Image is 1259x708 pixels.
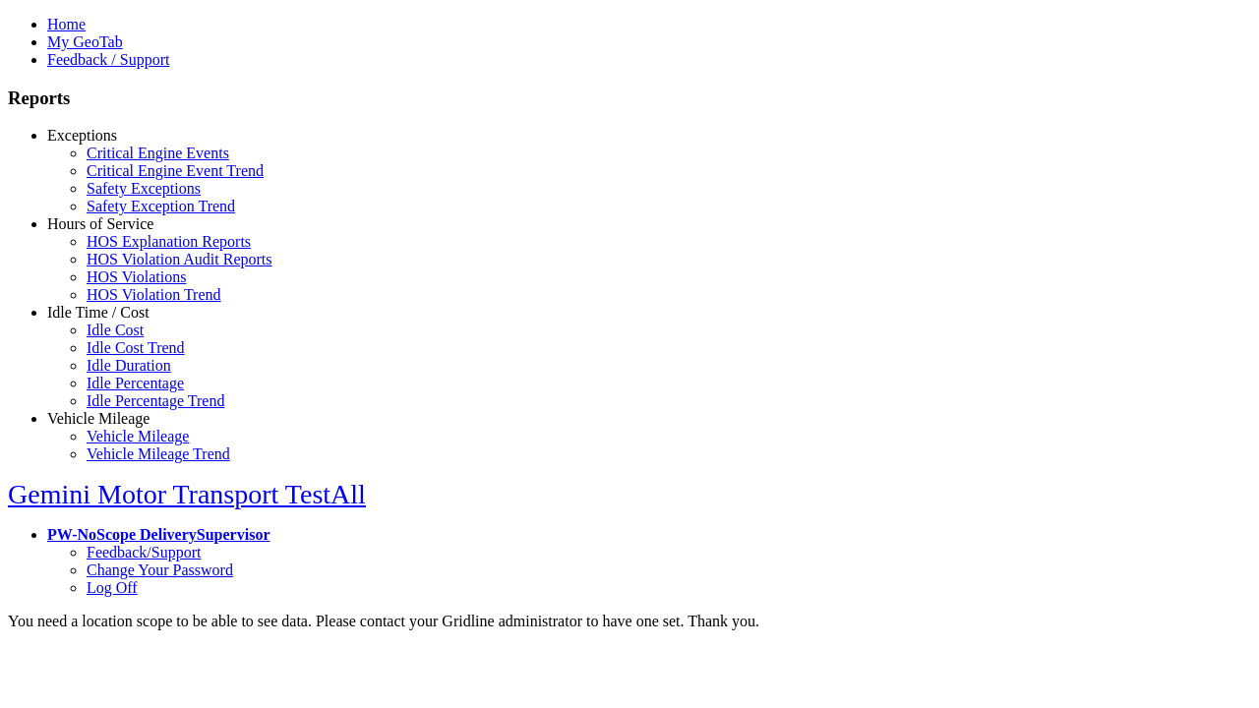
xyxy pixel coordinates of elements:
a: My GeoTab [47,33,123,50]
a: Vehicle Mileage [47,410,150,427]
a: Vehicle Mileage Trend [87,445,230,462]
a: Vehicle Mileage [87,428,189,444]
a: Critical Engine Event Trend [87,162,264,179]
a: HOS Violation Audit Reports [87,251,272,267]
a: Safety Exceptions [87,180,201,197]
a: Idle Percentage Trend [87,392,224,409]
a: Idle Duration [87,357,171,374]
a: Idle Cost [87,322,144,338]
a: Gemini Motor Transport TestAll [8,479,366,509]
a: HOS Violations [87,268,186,285]
a: Idle Time / Cost [47,304,150,321]
a: Feedback/Support [87,544,201,560]
h3: Reports [8,88,1251,109]
a: Change Your Password [87,561,233,578]
a: Idle Cost Trend [87,339,185,356]
a: HOS Violation Trend [87,286,221,303]
div: You need a location scope to be able to see data. Please contact your Gridline administrator to h... [8,613,1251,630]
a: Feedback / Support [47,51,169,68]
a: PW-NoScope DeliverySupervisor [47,526,270,543]
a: Critical Engine Events [87,145,229,161]
a: Exceptions [47,127,117,144]
a: Log Off [87,579,138,596]
a: HOS Explanation Reports [87,233,251,250]
a: Idle Percentage [87,375,184,391]
a: Home [47,16,86,32]
a: Hours of Service [47,215,153,232]
a: Safety Exception Trend [87,198,235,214]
